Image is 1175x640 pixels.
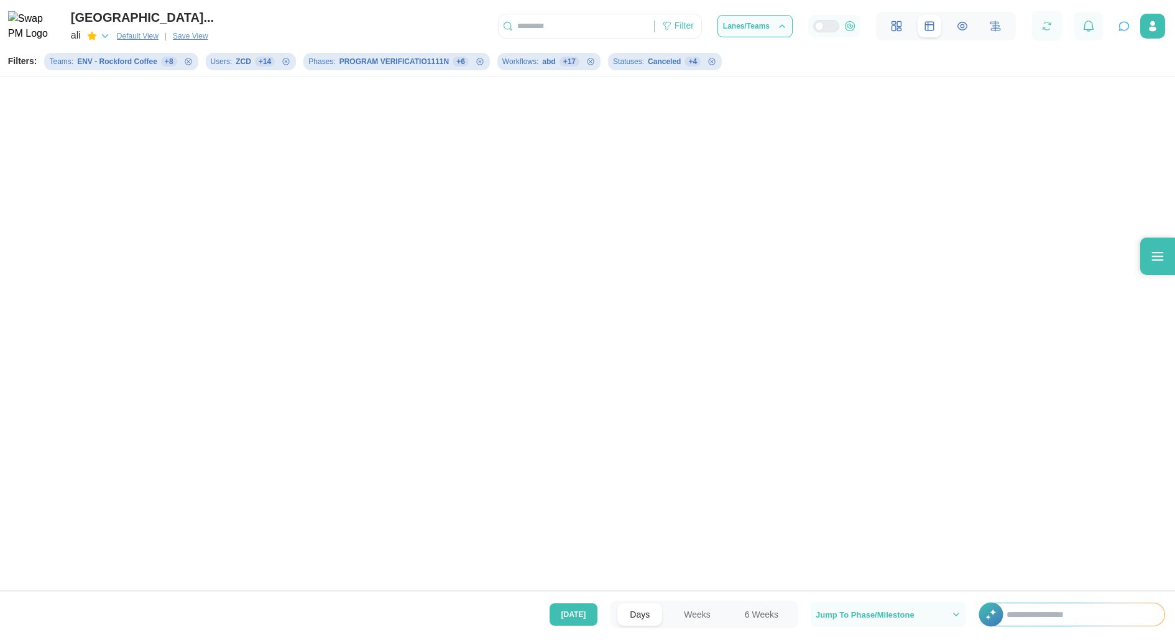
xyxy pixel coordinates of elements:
button: Remove Phases filter [475,57,485,67]
button: Default View [112,29,164,43]
img: Swap PM Logo [8,11,58,42]
button: 6 Weeks [732,603,791,626]
div: + 4 [684,57,701,67]
button: Open project assistant [1115,17,1133,35]
span: Lanes/Teams [723,22,770,30]
button: Jump To Phase/Milestone [811,602,966,627]
span: Save View [173,30,208,42]
button: Days [617,603,662,626]
span: Jump To Phase/Milestone [816,611,915,619]
div: + 14 [255,57,275,67]
div: Canceled [648,56,681,68]
div: Filter [675,19,694,33]
div: + 8 [161,57,177,67]
div: | [165,30,167,42]
button: Lanes/Teams [717,15,793,37]
div: Users : [211,56,233,68]
div: + [979,603,1165,626]
button: Weeks [671,603,723,626]
div: ZCD [236,56,251,68]
div: Filters: [8,55,37,68]
div: ENV - Rockford Coffee [77,56,157,68]
div: Filter [655,16,701,37]
div: Statuses : [613,56,644,68]
div: abd [542,56,555,68]
div: Phases : [308,56,335,68]
div: Teams : [49,56,73,68]
button: Remove Statuses filter [707,57,717,67]
button: Save View [168,29,213,43]
button: Refresh Grid [1038,17,1056,35]
div: + 17 [560,57,579,67]
button: ali [71,27,111,45]
div: PROGRAM VERIFICATIO1111N [339,56,449,68]
button: Remove Workflows filter [586,57,596,67]
div: ali [71,28,81,44]
div: + 6 [453,57,469,67]
button: Remove Users filter [281,57,291,67]
span: [DATE] [561,604,586,625]
div: [GEOGRAPHIC_DATA]... [71,8,214,27]
button: [DATE] [550,603,598,626]
span: Default View [117,30,159,42]
button: Remove Teams filter [183,57,193,67]
div: Workflows : [502,56,538,68]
